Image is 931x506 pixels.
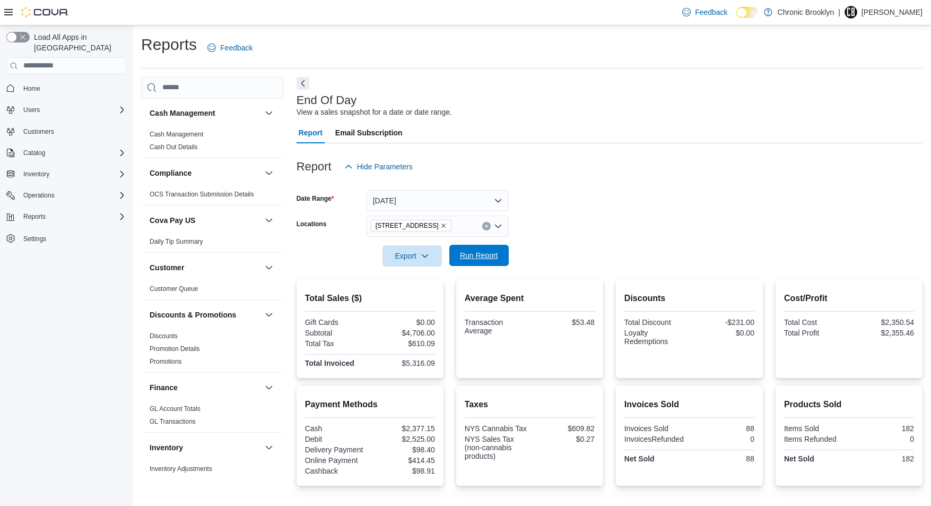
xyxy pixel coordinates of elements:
h3: Finance [150,382,178,393]
div: $610.09 [372,339,435,348]
p: Chronic Brooklyn [778,6,834,19]
span: Dark Mode [736,18,737,19]
span: Users [23,106,40,114]
span: Operations [19,189,126,202]
button: Export [382,245,442,267]
div: Compliance [141,188,284,205]
span: [STREET_ADDRESS] [376,220,439,231]
h2: Invoices Sold [624,398,754,411]
div: View a sales snapshot for a date or date range. [297,107,452,118]
div: NYS Sales Tax (non-cannabis products) [465,435,528,460]
button: Users [19,104,44,116]
span: Reports [19,210,126,223]
h3: End Of Day [297,94,357,107]
div: $2,350.54 [851,318,914,327]
div: Cash [305,424,368,433]
span: GL Transactions [150,417,196,426]
h3: Cova Pay US [150,215,195,226]
button: Hide Parameters [340,156,417,177]
div: Items Sold [784,424,847,433]
div: $0.27 [532,435,595,443]
div: Cash Management [141,128,284,158]
button: Discounts & Promotions [150,310,260,320]
h3: Inventory [150,442,183,453]
button: Finance [263,381,275,394]
span: Customer Queue [150,285,198,293]
a: Promotion Details [150,345,200,353]
div: 0 [851,435,914,443]
button: Inventory [19,168,54,181]
button: Compliance [263,167,275,179]
div: 88 [691,424,754,433]
div: NYS Cannabis Tax [465,424,528,433]
div: $2,377.15 [372,424,435,433]
span: Customers [23,127,54,136]
div: $414.45 [372,456,435,465]
input: Dark Mode [736,7,759,18]
label: Date Range [297,194,334,203]
button: Clear input [482,222,491,230]
span: Inventory by Product Historical [150,477,236,486]
div: $2,355.46 [851,329,914,337]
div: Total Cost [784,318,847,327]
button: Cova Pay US [263,214,275,227]
a: Feedback [678,2,732,23]
button: Remove 483 3rd Ave from selection in this group [440,222,447,229]
div: 88 [691,454,754,463]
button: Users [2,102,130,117]
a: Feedback [203,37,257,58]
button: Inventory [150,442,260,453]
button: Operations [19,189,59,202]
div: 182 [851,424,914,433]
span: Catalog [19,147,126,159]
div: Total Profit [784,329,847,337]
button: Next [297,77,309,90]
div: Subtotal [305,329,368,337]
h1: Reports [141,34,197,55]
div: Ned Farrell [845,6,857,19]
a: OCS Transaction Submission Details [150,191,254,198]
p: | [838,6,840,19]
button: Inventory [2,167,130,182]
span: Users [19,104,126,116]
span: Inventory [19,168,126,181]
div: Customer [141,282,284,299]
div: Debit [305,435,368,443]
p: [PERSON_NAME] [862,6,923,19]
button: Home [2,81,130,96]
div: $98.91 [372,467,435,475]
div: Discounts & Promotions [141,330,284,372]
img: Cova [21,7,69,18]
a: Cash Management [150,131,203,138]
nav: Complex example [6,76,126,274]
div: Total Tax [305,339,368,348]
button: Open list of options [494,222,502,230]
h2: Total Sales ($) [305,292,435,305]
span: Daily Tip Summary [150,237,203,246]
span: Export [389,245,436,267]
a: Daily Tip Summary [150,238,203,245]
button: Cash Management [150,108,260,118]
span: GL Account Totals [150,405,201,413]
a: Discounts [150,332,178,340]
span: 483 3rd Ave [371,220,452,231]
h3: Compliance [150,168,192,178]
button: Inventory [263,441,275,454]
label: Locations [297,220,327,228]
span: Customers [19,125,126,138]
span: Feedback [220,42,253,53]
h2: Cost/Profit [784,292,914,305]
strong: Net Sold [784,454,814,463]
button: Cash Management [263,107,275,119]
div: $5,316.09 [372,359,435,367]
span: Run Report [460,250,498,261]
button: Finance [150,382,260,393]
span: Settings [19,231,126,245]
div: $0.00 [691,329,754,337]
h2: Payment Methods [305,398,435,411]
div: Cova Pay US [141,235,284,252]
span: Reports [23,212,46,221]
div: Invoices Sold [624,424,688,433]
h3: Cash Management [150,108,215,118]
